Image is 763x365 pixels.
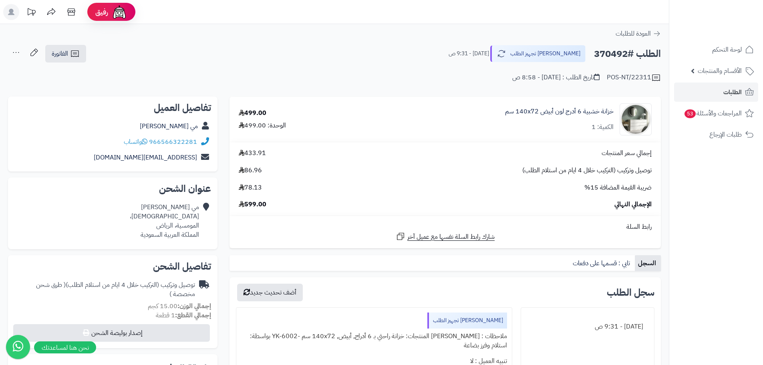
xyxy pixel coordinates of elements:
h2: الطلب #370492 [594,46,661,62]
span: شارك رابط السلة نفسها مع عميل آخر [407,232,495,242]
span: الطلبات [723,87,742,98]
img: logo-2.png [709,16,755,32]
span: الإجمالي النهائي [614,200,652,209]
a: طلبات الإرجاع [674,125,758,144]
h2: تفاصيل الشحن [14,262,211,271]
span: 599.00 [239,200,266,209]
div: رابط السلة [233,222,658,232]
span: توصيل وتركيب (التركيب خلال 4 ايام من استلام الطلب) [522,166,652,175]
img: 1746709299-1702541934053-68567865785768-1000x1000-90x90.jpg [620,103,651,135]
span: إجمالي سعر المنتجات [602,149,652,158]
div: مي [PERSON_NAME] [DEMOGRAPHIC_DATA]، المومسية، الرياض المملكة العربية السعودية [130,203,199,239]
button: إصدار بوليصة الشحن [13,324,210,342]
strong: إجمالي الوزن: [177,301,211,311]
a: خزانة خشبية 6 أدرج لون أبيض 140x72 سم [505,107,614,116]
div: [PERSON_NAME] تجهيز الطلب [427,313,507,329]
div: توصيل وتركيب (التركيب خلال 4 ايام من استلام الطلب) [14,280,195,299]
a: السجل [635,255,661,271]
span: الأقسام والمنتجات [698,65,742,77]
span: 78.13 [239,183,262,192]
img: ai-face.png [111,4,127,20]
h3: سجل الطلب [607,288,654,297]
small: 15.00 كجم [148,301,211,311]
div: [DATE] - 9:31 ص [526,319,649,335]
a: تابي : قسمها على دفعات [570,255,635,271]
div: الكمية: 1 [592,123,614,132]
h2: عنوان الشحن [14,184,211,194]
span: الفاتورة [52,49,68,58]
span: لوحة التحكم [712,44,742,55]
a: العودة للطلبات [616,29,661,38]
a: المراجعات والأسئلة53 [674,104,758,123]
span: 433.91 [239,149,266,158]
a: مي [PERSON_NAME] [140,121,198,131]
h2: تفاصيل العميل [14,103,211,113]
strong: إجمالي القطع: [175,311,211,320]
div: الوحدة: 499.00 [239,121,286,130]
span: 53 [684,109,696,118]
small: [DATE] - 9:31 ص [449,50,489,58]
div: تاريخ الطلب : [DATE] - 8:58 ص [512,73,600,82]
a: 966566322281 [149,137,197,147]
span: رفيق [95,7,108,17]
div: ملاحظات : [PERSON_NAME] المنتجات: خزانة راحتي بـ 6 أدراج, أبيض, ‎140x72 سم‏ -YK-6002 بواسطة: استل... [241,329,507,353]
button: أضف تحديث جديد [237,284,303,301]
span: ( طرق شحن مخصصة ) [36,280,195,299]
a: تحديثات المنصة [21,4,41,22]
a: لوحة التحكم [674,40,758,59]
div: POS-NT/22311 [607,73,661,83]
button: [PERSON_NAME] تجهيز الطلب [490,45,586,62]
small: 1 قطعة [156,311,211,320]
span: 86.96 [239,166,262,175]
span: طلبات الإرجاع [709,129,742,140]
div: 499.00 [239,109,266,118]
a: [EMAIL_ADDRESS][DOMAIN_NAME] [94,153,197,162]
a: شارك رابط السلة نفسها مع عميل آخر [396,232,495,242]
a: واتساب [124,137,147,147]
span: المراجعات والأسئلة [684,108,742,119]
span: ضريبة القيمة المضافة 15% [584,183,652,192]
a: الفاتورة [45,45,86,63]
span: العودة للطلبات [616,29,651,38]
a: الطلبات [674,83,758,102]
